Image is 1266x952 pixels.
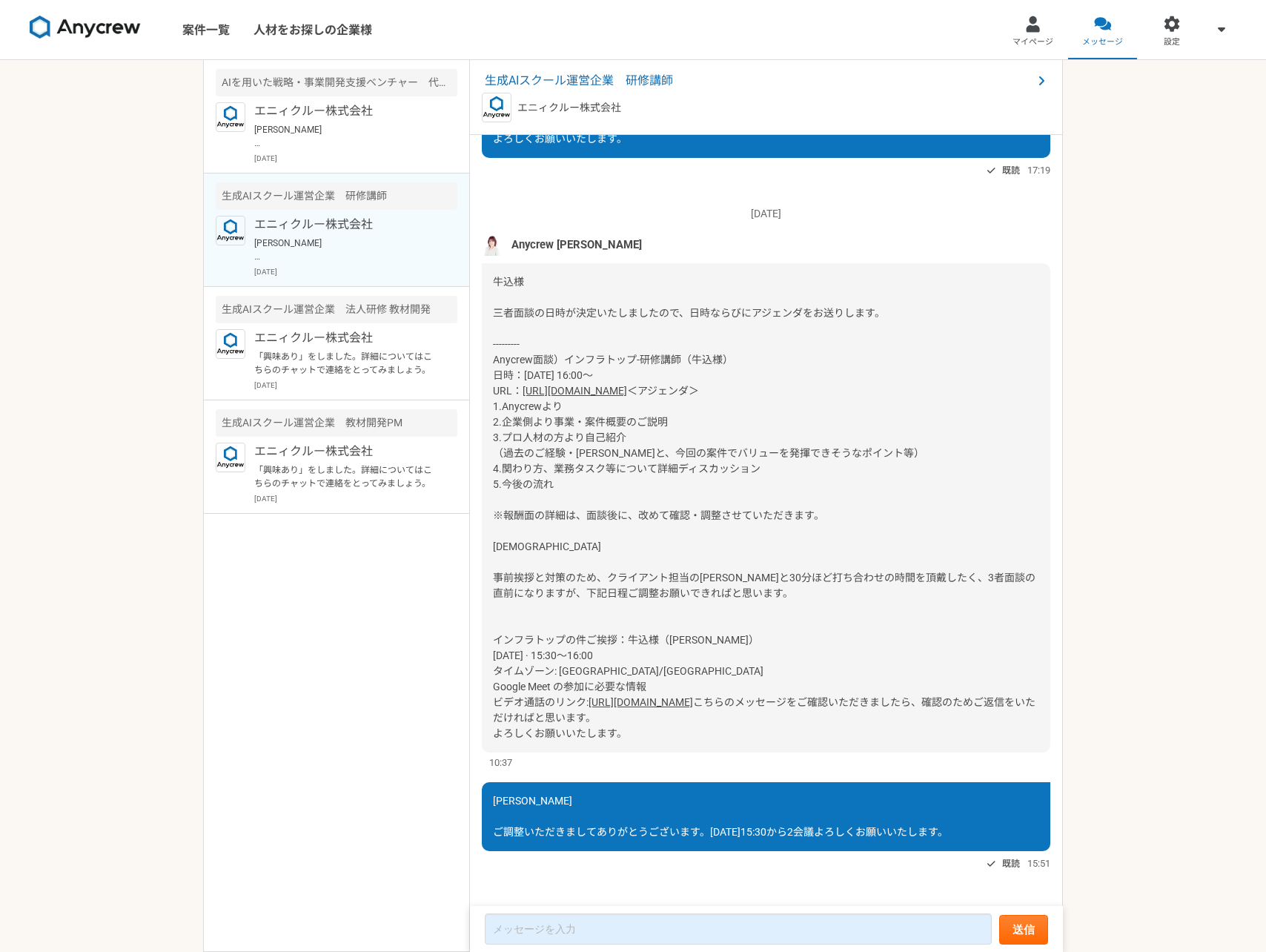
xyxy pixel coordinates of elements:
[30,16,141,39] img: 8DqYSo04kwAAAAASUVORK5CYII=
[254,123,437,150] p: [PERSON_NAME] ご連絡いただきありがとうございます！ 承知いたしました。引き続きよろしくお願いいたします。 牛込
[254,216,437,234] p: エニィクルー株式会社
[493,795,948,838] span: [PERSON_NAME] ご調整いただきましてありがとうございます。[DATE]15:30から2会議よろしくお願いいたします。
[1002,855,1020,873] span: 既読
[254,237,437,263] p: [PERSON_NAME] ご調整いただきましてありがとうございます。[DATE]15:30から2会議よろしくお願いいたします。
[216,443,245,472] img: logo_text_blue_01.png
[254,266,457,277] p: [DATE]
[216,69,457,96] div: AIを用いた戦略・事業開発支援ベンチャー 代表のメンター（業務コンサルタント）
[254,443,437,460] p: エニィクルー株式会社
[1027,856,1050,870] span: 15:51
[999,915,1048,945] button: 送信
[493,696,1035,739] span: こちらのメッセージをご確認いただきましたら、確認のためご返信をいただければと思います。 よろしくお願いいたします。
[254,463,437,490] p: 「興味あり」をしました。詳細についてはこちらのチャットで連絡をとってみましょう。
[254,153,457,164] p: [DATE]
[216,409,457,437] div: 生成AIスクール運営企業 教材開発PM
[216,296,457,323] div: 生成AIスクール運営企業 法人研修 教材開発
[254,493,457,504] p: [DATE]
[216,182,457,210] div: 生成AIスクール運営企業 研修講師
[511,237,642,253] span: Anycrew [PERSON_NAME]
[1027,163,1050,177] span: 17:19
[254,380,457,391] p: [DATE]
[254,329,437,347] p: エニィクルー株式会社
[216,329,245,359] img: logo_text_blue_01.png
[493,133,627,145] span: よろしくお願いいたします。
[493,385,1035,708] span: ＜アジェンダ＞ 1.Anycrewより 2.企業側より事業・案件概要のご説明 3.プロ人材の方より自己紹介 （過去のご経験・[PERSON_NAME]と、今回の案件でバリューを発揮できそうなポイ...
[489,756,512,770] span: 10:37
[1013,36,1053,48] span: マイページ
[523,385,627,397] a: [URL][DOMAIN_NAME]
[482,234,504,256] img: %E5%90%8D%E7%A7%B0%E6%9C%AA%E8%A8%AD%E5%AE%9A%E3%81%AE%E3%83%87%E3%82%B6%E3%82%A4%E3%83%B3__3_.png
[1164,36,1180,48] span: 設定
[589,696,693,708] a: [URL][DOMAIN_NAME]
[1082,36,1123,48] span: メッセージ
[254,102,437,120] p: エニィクルー株式会社
[485,72,1033,90] span: 生成AIスクール運営企業 研修講師
[216,102,245,132] img: logo_text_blue_01.png
[493,276,885,397] span: 牛込様 三者面談の日時が決定いたしましたので、日時ならびにアジェンダをお送りします。 --------- Anycrew面談）インフラトップ-研修講師（牛込様） 日時：[DATE] 16:00～...
[482,206,1050,222] p: [DATE]
[216,216,245,245] img: logo_text_blue_01.png
[1002,162,1020,179] span: 既読
[517,100,621,116] p: エニィクルー株式会社
[254,350,437,377] p: 「興味あり」をしました。詳細についてはこちらのチャットで連絡をとってみましょう。
[482,93,511,122] img: logo_text_blue_01.png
